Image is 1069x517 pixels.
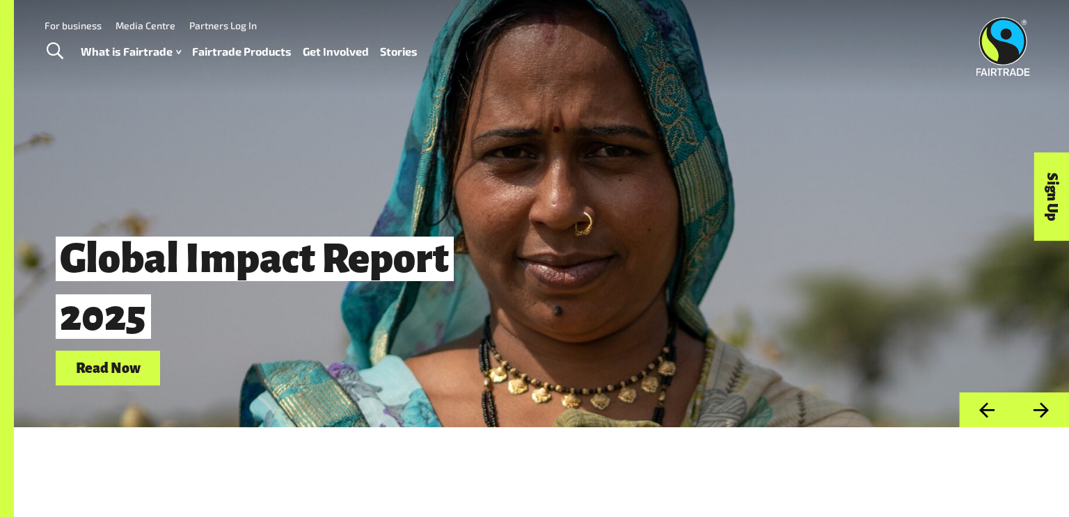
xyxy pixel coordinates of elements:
[81,42,181,62] a: What is Fairtrade
[1014,392,1069,428] button: Next
[303,42,369,62] a: Get Involved
[380,42,418,62] a: Stories
[189,19,257,31] a: Partners Log In
[959,392,1014,428] button: Previous
[192,42,292,62] a: Fairtrade Products
[976,17,1030,76] img: Fairtrade Australia New Zealand logo
[45,19,102,31] a: For business
[38,34,72,69] a: Toggle Search
[116,19,175,31] a: Media Centre
[56,351,160,386] a: Read Now
[56,237,454,339] span: Global Impact Report 2025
